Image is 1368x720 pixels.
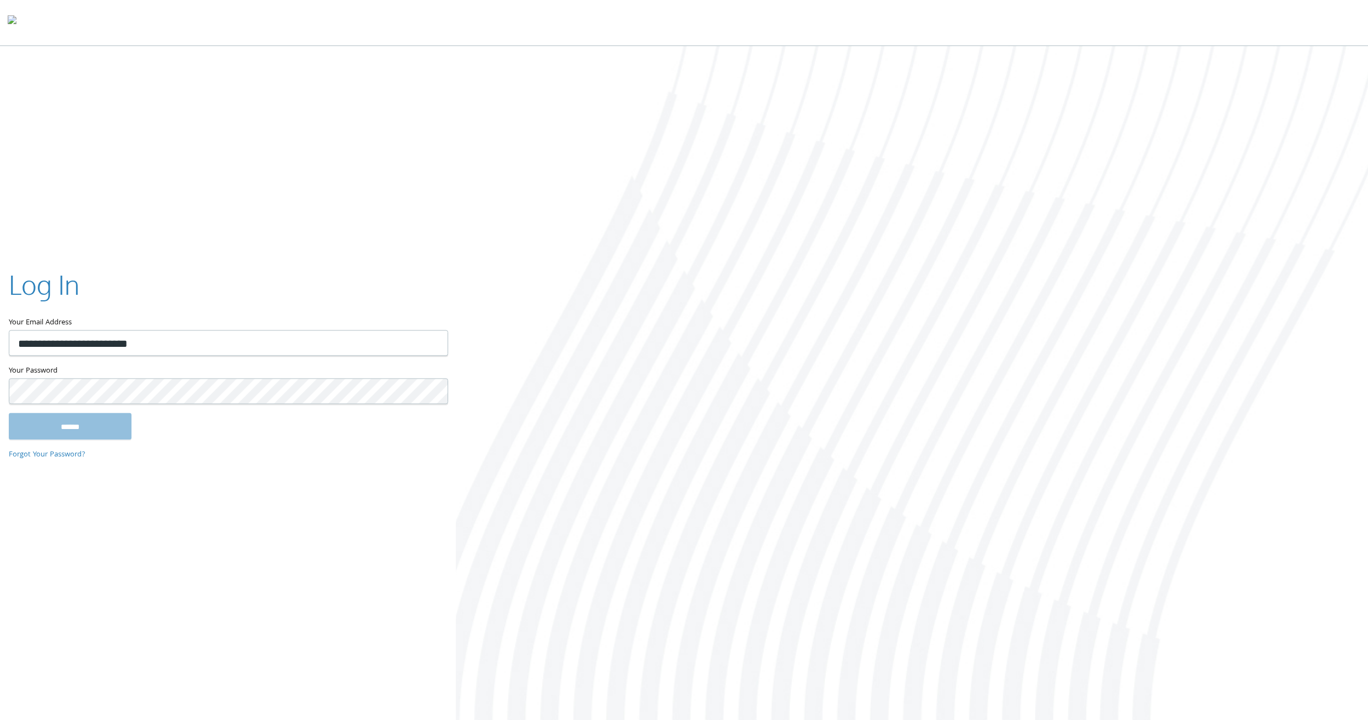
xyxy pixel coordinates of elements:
keeper-lock: Open Keeper Popup [426,336,439,350]
h2: Log In [9,266,79,303]
img: todyl-logo-dark.svg [8,12,16,33]
keeper-lock: Open Keeper Popup [426,385,439,398]
label: Your Password [9,365,447,379]
a: Forgot Your Password? [9,449,85,461]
